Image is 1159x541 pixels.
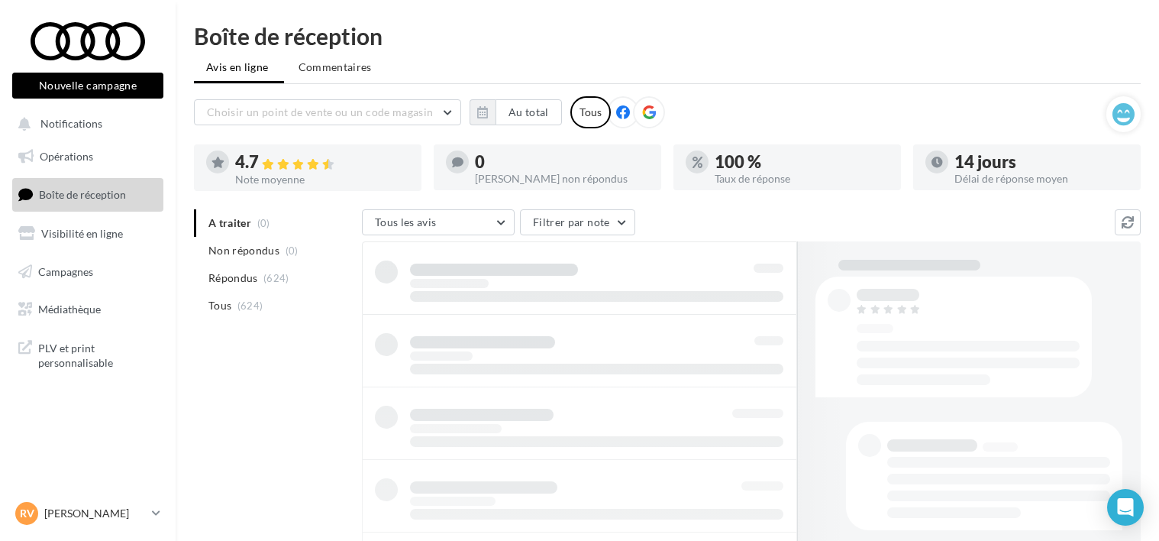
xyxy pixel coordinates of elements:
[12,73,163,99] button: Nouvelle campagne
[715,173,889,184] div: Taux de réponse
[40,118,102,131] span: Notifications
[263,272,289,284] span: (624)
[38,303,101,316] span: Médiathèque
[194,99,461,125] button: Choisir un point de vente ou un code magasin
[715,154,889,170] div: 100 %
[362,209,515,235] button: Tous les avis
[470,99,562,125] button: Au total
[9,332,166,377] a: PLV et print personnalisable
[9,178,166,211] a: Boîte de réception
[12,499,163,528] a: RV [PERSON_NAME]
[44,506,146,521] p: [PERSON_NAME]
[954,154,1128,170] div: 14 jours
[235,154,409,171] div: 4.7
[38,338,157,371] span: PLV et print personnalisable
[237,300,263,312] span: (624)
[570,96,611,128] div: Tous
[9,218,166,250] a: Visibilité en ligne
[286,245,299,257] span: (0)
[235,174,409,185] div: Note moyenne
[20,506,34,521] span: RV
[208,298,231,313] span: Tous
[1107,489,1144,526] div: Open Intercom Messenger
[9,141,166,173] a: Opérations
[9,293,166,326] a: Médiathèque
[207,105,433,118] span: Choisir un point de vente ou un code magasin
[38,264,93,277] span: Campagnes
[299,60,372,75] span: Commentaires
[9,256,166,288] a: Campagnes
[375,215,437,228] span: Tous les avis
[520,209,635,235] button: Filtrer par note
[40,150,93,163] span: Opérations
[496,99,562,125] button: Au total
[475,173,649,184] div: [PERSON_NAME] non répondus
[954,173,1128,184] div: Délai de réponse moyen
[194,24,1141,47] div: Boîte de réception
[208,243,279,258] span: Non répondus
[39,188,126,201] span: Boîte de réception
[475,154,649,170] div: 0
[208,270,258,286] span: Répondus
[41,227,123,240] span: Visibilité en ligne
